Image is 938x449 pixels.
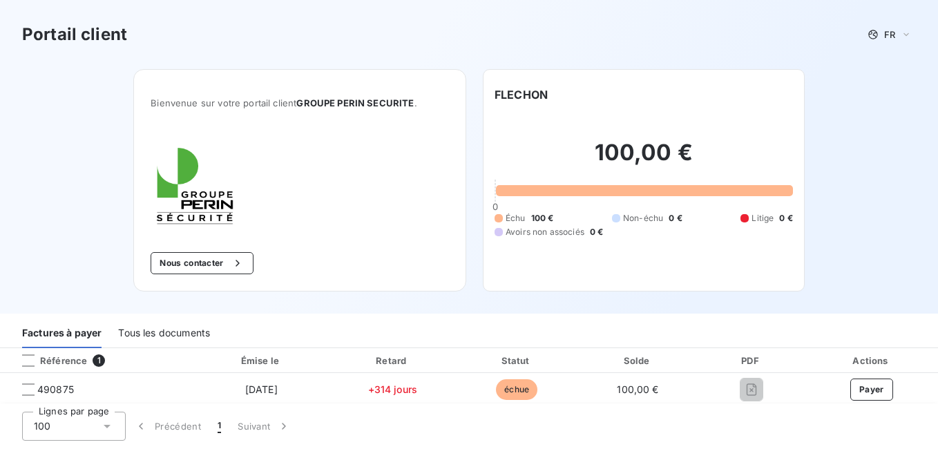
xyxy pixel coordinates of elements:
[581,354,695,367] div: Solde
[496,379,537,400] span: échue
[495,139,793,180] h2: 100,00 €
[808,354,935,367] div: Actions
[531,212,554,224] span: 100 €
[151,142,239,230] img: Company logo
[118,319,210,348] div: Tous les documents
[37,383,74,397] span: 490875
[296,97,414,108] span: GROUPE PERIN SECURITE
[22,22,127,47] h3: Portail client
[617,383,658,395] span: 100,00 €
[779,212,792,224] span: 0 €
[209,412,229,441] button: 1
[22,319,102,348] div: Factures à payer
[669,212,682,224] span: 0 €
[495,86,548,103] h6: FLECHON
[506,226,584,238] span: Avoirs non associés
[492,201,498,212] span: 0
[93,354,105,367] span: 1
[229,412,299,441] button: Suivant
[700,354,803,367] div: PDF
[151,97,449,108] span: Bienvenue sur votre portail client .
[34,419,50,433] span: 100
[332,354,452,367] div: Retard
[506,212,526,224] span: Échu
[884,29,895,40] span: FR
[126,412,209,441] button: Précédent
[11,354,87,367] div: Référence
[590,226,603,238] span: 0 €
[752,212,774,224] span: Litige
[368,383,418,395] span: +314 jours
[245,383,278,395] span: [DATE]
[623,212,663,224] span: Non-échu
[458,354,575,367] div: Statut
[151,252,253,274] button: Nous contacter
[218,419,221,433] span: 1
[850,379,893,401] button: Payer
[195,354,327,367] div: Émise le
